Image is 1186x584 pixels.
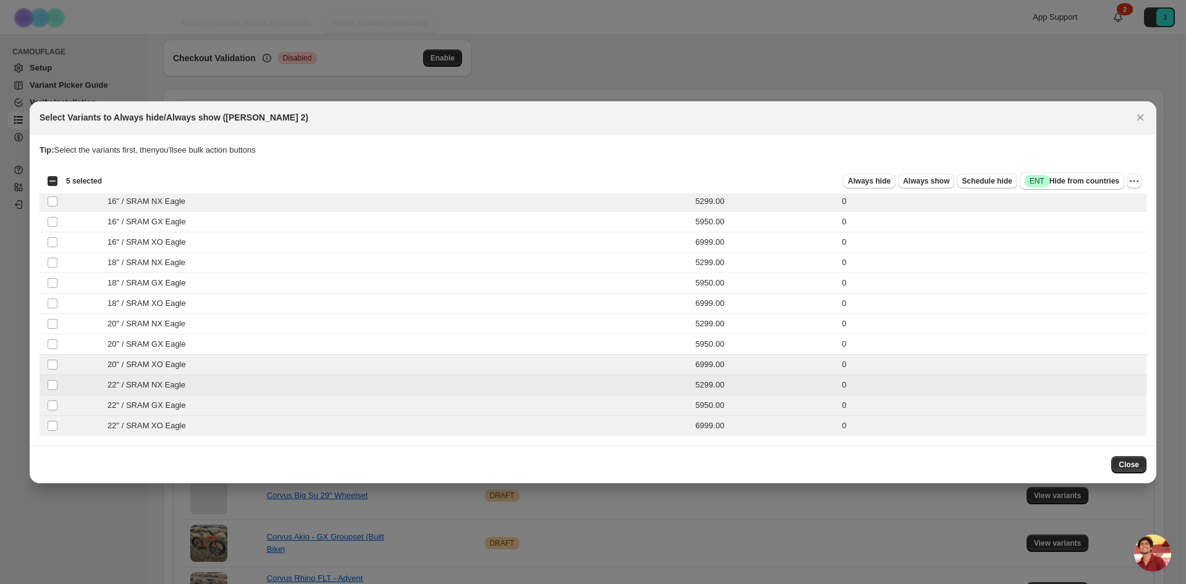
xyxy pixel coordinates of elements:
[107,318,192,330] span: 20" / SRAM NX Eagle
[40,145,54,154] strong: Tip:
[107,216,193,228] span: 16" / SRAM GX Eagle
[1020,172,1124,190] button: SuccessENTHide from countries
[40,111,308,124] h2: Select Variants to Always hide/Always show ([PERSON_NAME] 2)
[1134,535,1171,572] div: Open chat
[1127,174,1142,188] button: More actions
[1025,175,1119,187] span: Hide from countries
[692,375,838,395] td: 5299.00
[692,334,838,354] td: 5950.00
[838,232,1146,252] td: 0
[107,277,193,289] span: 18" / SRAM GX Eagle
[838,252,1146,273] td: 0
[838,313,1146,334] td: 0
[838,395,1146,415] td: 0
[107,399,193,412] span: 22" / SRAM GX Eagle
[1030,176,1045,186] span: ENT
[1119,460,1139,470] span: Close
[692,273,838,293] td: 5950.00
[692,232,838,252] td: 6999.00
[107,236,193,248] span: 16" / SRAM XO Eagle
[838,191,1146,211] td: 0
[107,256,192,269] span: 18" / SRAM NX Eagle
[838,375,1146,395] td: 0
[898,174,954,188] button: Always show
[843,174,896,188] button: Always hide
[107,195,192,208] span: 16" / SRAM NX Eagle
[692,211,838,232] td: 5950.00
[107,379,192,391] span: 22" / SRAM NX Eagle
[692,354,838,375] td: 6999.00
[66,176,102,186] span: 5 selected
[107,297,193,310] span: 18" / SRAM XO Eagle
[838,334,1146,354] td: 0
[107,338,193,350] span: 20" / SRAM GX Eagle
[692,313,838,334] td: 5299.00
[838,415,1146,436] td: 0
[692,191,838,211] td: 5299.00
[838,211,1146,232] td: 0
[962,176,1012,186] span: Schedule hide
[838,273,1146,293] td: 0
[903,176,949,186] span: Always show
[1132,109,1149,126] button: Close
[848,176,891,186] span: Always hide
[107,358,193,371] span: 20" / SRAM XO Eagle
[838,354,1146,375] td: 0
[692,293,838,313] td: 6999.00
[838,293,1146,313] td: 0
[1111,456,1146,473] button: Close
[692,252,838,273] td: 5299.00
[107,420,193,432] span: 22" / SRAM XO Eagle
[40,144,1146,156] p: Select the variants first, then you'll see bulk action buttons
[957,174,1017,188] button: Schedule hide
[692,415,838,436] td: 6999.00
[692,395,838,415] td: 5950.00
